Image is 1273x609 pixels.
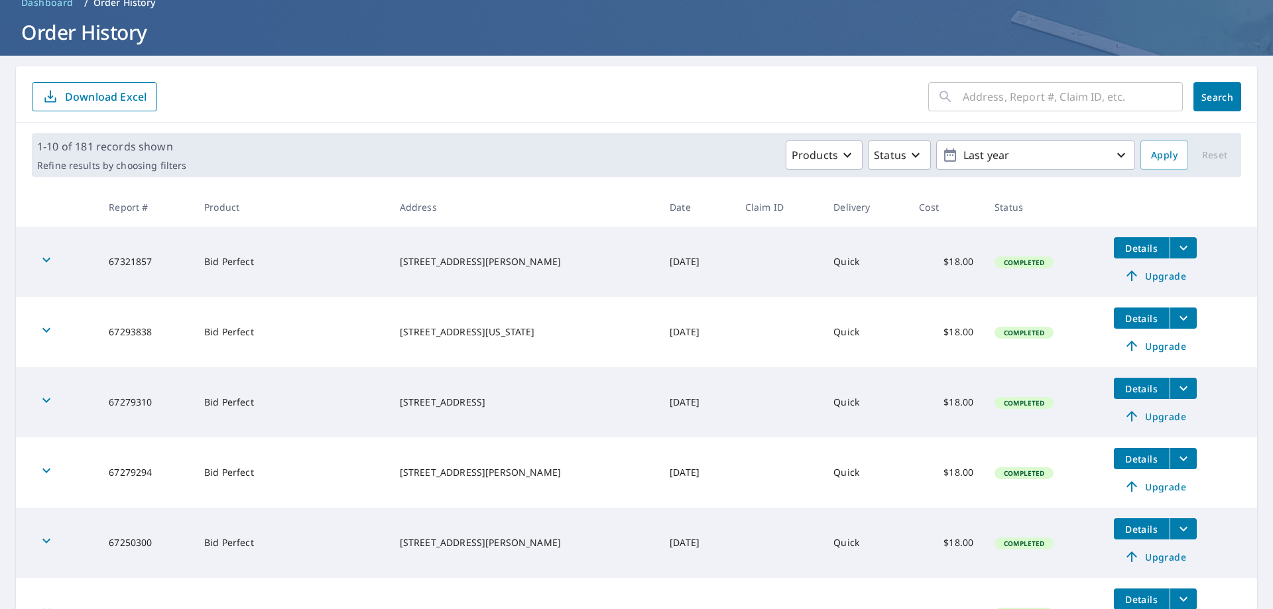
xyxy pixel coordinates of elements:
input: Address, Report #, Claim ID, etc. [963,78,1183,115]
a: Upgrade [1114,546,1197,567]
td: Quick [823,297,908,367]
button: detailsBtn-67321857 [1114,237,1170,258]
div: [STREET_ADDRESS][PERSON_NAME] [400,466,648,479]
div: [STREET_ADDRESS] [400,396,648,409]
span: Upgrade [1122,268,1189,284]
td: 67293838 [98,297,194,367]
p: Last year [958,144,1113,167]
span: Details [1122,312,1162,325]
button: Products [786,140,863,170]
td: Bid Perfect [194,227,389,297]
span: Details [1122,523,1162,535]
button: detailsBtn-67279294 [1114,448,1170,469]
span: Details [1122,242,1162,254]
td: $18.00 [908,367,984,437]
td: [DATE] [659,508,735,578]
h1: Order History [16,19,1257,46]
td: Quick [823,508,908,578]
span: Details [1122,453,1162,465]
td: 67279310 [98,367,194,437]
button: filesDropdownBtn-67293838 [1170,307,1197,329]
th: Date [659,188,735,227]
td: Quick [823,227,908,297]
span: Details [1122,382,1162,395]
a: Upgrade [1114,476,1197,497]
button: Status [868,140,931,170]
button: Last year [936,140,1135,170]
td: Quick [823,437,908,508]
th: Address [389,188,659,227]
td: 67279294 [98,437,194,508]
div: [STREET_ADDRESS][PERSON_NAME] [400,536,648,549]
td: Bid Perfect [194,367,389,437]
td: $18.00 [908,437,984,508]
p: Refine results by choosing filters [37,160,186,172]
span: Completed [996,398,1052,408]
th: Status [984,188,1103,227]
span: Apply [1151,147,1178,164]
span: Completed [996,539,1052,548]
a: Upgrade [1114,335,1197,357]
button: Download Excel [32,82,157,111]
button: filesDropdownBtn-67321857 [1170,237,1197,258]
td: 67250300 [98,508,194,578]
span: Upgrade [1122,478,1189,494]
button: Apply [1140,140,1188,170]
span: Completed [996,328,1052,337]
span: Search [1204,91,1231,103]
td: $18.00 [908,297,984,367]
span: Upgrade [1122,549,1189,565]
td: [DATE] [659,297,735,367]
td: 67321857 [98,227,194,297]
button: filesDropdownBtn-67279294 [1170,448,1197,469]
button: Search [1193,82,1241,111]
a: Upgrade [1114,265,1197,286]
button: detailsBtn-67250300 [1114,518,1170,539]
td: Bid Perfect [194,508,389,578]
span: Completed [996,469,1052,478]
th: Delivery [823,188,908,227]
span: Upgrade [1122,408,1189,424]
p: 1-10 of 181 records shown [37,138,186,154]
p: Products [792,147,838,163]
button: filesDropdownBtn-67250300 [1170,518,1197,539]
td: Bid Perfect [194,297,389,367]
button: filesDropdownBtn-67279310 [1170,378,1197,399]
th: Product [194,188,389,227]
th: Report # [98,188,194,227]
td: [DATE] [659,227,735,297]
td: Bid Perfect [194,437,389,508]
button: detailsBtn-67279310 [1114,378,1170,399]
td: Quick [823,367,908,437]
td: [DATE] [659,367,735,437]
div: [STREET_ADDRESS][US_STATE] [400,325,648,339]
span: Completed [996,258,1052,267]
p: Download Excel [65,89,147,104]
span: Upgrade [1122,338,1189,354]
div: [STREET_ADDRESS][PERSON_NAME] [400,255,648,268]
td: $18.00 [908,508,984,578]
td: [DATE] [659,437,735,508]
td: $18.00 [908,227,984,297]
p: Status [874,147,906,163]
button: detailsBtn-67293838 [1114,307,1170,329]
a: Upgrade [1114,406,1197,427]
span: Details [1122,593,1162,606]
th: Cost [908,188,984,227]
th: Claim ID [735,188,823,227]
